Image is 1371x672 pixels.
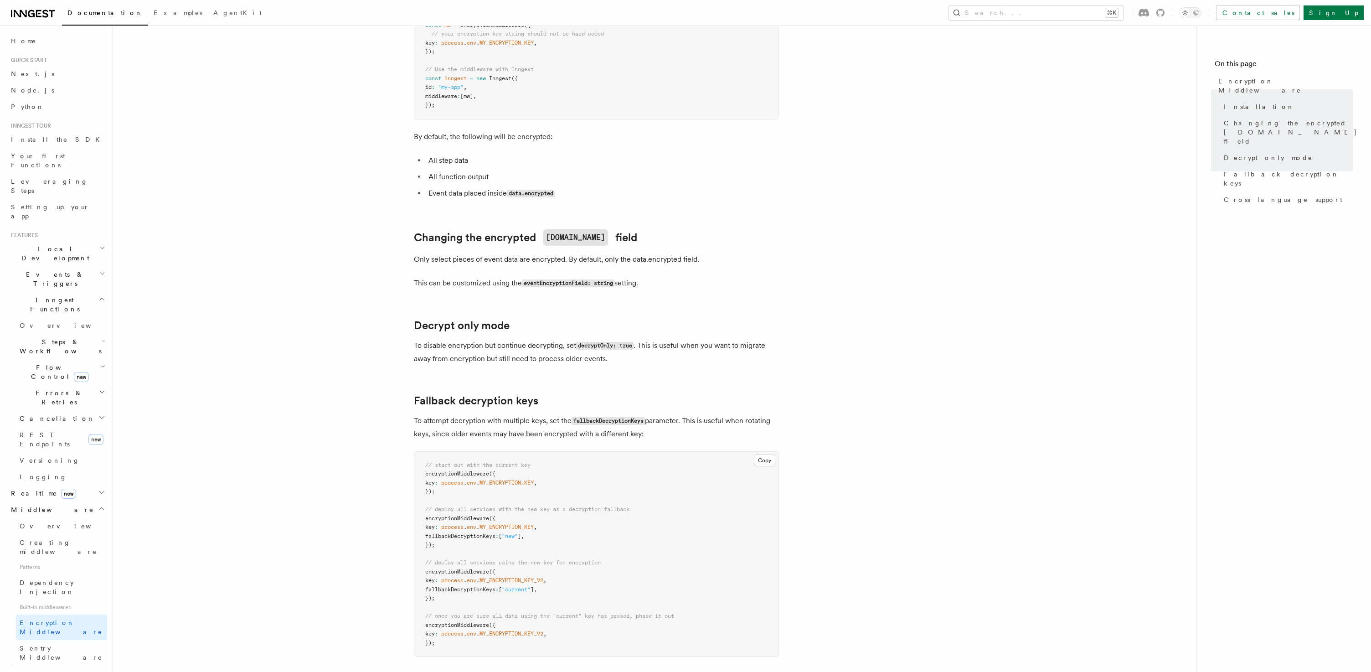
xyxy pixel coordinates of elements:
[464,631,467,637] span: .
[425,40,435,46] span: key
[61,489,76,499] span: new
[16,334,107,359] button: Steps & Workflows
[425,559,601,566] span: // deploy all services using the new key for encryption
[425,470,489,477] span: encryptionMiddleware
[7,241,107,266] button: Local Development
[425,586,495,593] span: fallbackDecryptionKeys
[425,542,435,548] span: });
[441,480,464,486] span: process
[7,57,47,64] span: Quick start
[479,524,534,530] span: MY_ENCRYPTION_KEY
[1218,77,1353,95] span: Encryption Middleware
[1220,191,1353,208] a: Cross-language support
[425,569,489,575] span: encryptionMiddleware
[11,103,44,110] span: Python
[441,631,464,637] span: process
[489,622,495,628] span: ({
[425,93,457,99] span: middleware
[20,522,113,530] span: Overview
[521,533,524,539] span: ,
[435,524,438,530] span: :
[414,394,538,407] a: Fallback decryption keys
[16,317,107,334] a: Overview
[467,577,476,584] span: env
[507,190,555,197] code: data.encrypted
[470,75,473,82] span: =
[425,66,534,72] span: // Use the middleware with Inngest
[74,372,89,382] span: new
[7,266,107,292] button: Events & Triggers
[441,524,464,530] span: process
[534,524,537,530] span: ,
[1224,195,1342,204] span: Cross-language support
[7,148,107,173] a: Your first Functions
[754,455,775,466] button: Copy
[454,22,457,28] span: =
[414,339,778,365] p: To disable encryption but continue decrypting, set . This is useful when you want to migrate away...
[16,640,107,666] a: Sentry Middleware
[464,577,467,584] span: .
[522,279,614,287] code: eventEncryptionField: string
[479,631,543,637] span: MY_ENCRYPTION_KEY_V2
[425,22,441,28] span: const
[476,480,479,486] span: .
[425,75,441,82] span: const
[444,75,467,82] span: inngest
[511,75,518,82] span: ({
[1224,153,1313,162] span: Decrypt only mode
[576,342,634,350] code: decryptOnly: true
[425,524,435,530] span: key
[425,595,435,601] span: });
[16,414,95,423] span: Cancellation
[426,171,778,183] li: All function output
[1220,115,1353,150] a: Changing the encrypted [DOMAIN_NAME] field
[426,187,778,200] li: Event data placed inside
[7,317,107,485] div: Inngest Functions
[425,533,495,539] span: fallbackDecryptionKeys
[425,84,432,90] span: id
[7,82,107,98] a: Node.js
[414,319,510,332] a: Decrypt only mode
[7,505,94,514] span: Middleware
[495,533,499,539] span: :
[425,48,435,55] span: });
[476,524,479,530] span: .
[1220,166,1353,191] a: Fallback decryption keys
[425,488,435,495] span: });
[467,480,476,486] span: env
[534,40,537,46] span: ,
[435,631,438,637] span: :
[499,533,502,539] span: [
[11,136,105,143] span: Install the SDK
[438,84,464,90] span: "my-app"
[479,40,534,46] span: MY_ENCRYPTION_KEY
[425,631,435,637] span: key
[7,66,107,82] a: Next.js
[1216,5,1300,20] a: Contact sales
[572,417,645,425] code: fallbackDecryptionKeys
[534,480,537,486] span: ,
[444,22,451,28] span: mw
[543,229,608,246] code: [DOMAIN_NAME]
[16,469,107,485] a: Logging
[16,427,107,452] a: REST Endpointsnew
[464,524,467,530] span: .
[425,577,435,584] span: key
[425,480,435,486] span: key
[473,93,476,99] span: ,
[20,579,74,595] span: Dependency Injection
[476,40,479,46] span: .
[534,586,537,593] span: ,
[948,5,1124,20] button: Search...⌘K
[11,70,54,78] span: Next.js
[11,87,54,94] span: Node.js
[476,75,486,82] span: new
[7,485,107,501] button: Realtimenew
[457,93,460,99] span: :
[467,40,476,46] span: env
[20,619,103,636] span: Encryption Middleware
[16,518,107,534] a: Overview
[467,524,476,530] span: env
[524,22,531,28] span: ({
[16,410,107,427] button: Cancellation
